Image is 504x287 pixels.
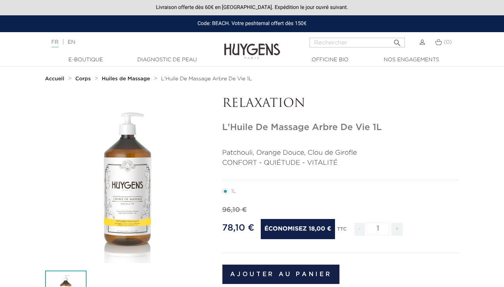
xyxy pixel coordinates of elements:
[224,31,280,60] img: Huygens
[310,38,405,47] input: Rechercher
[393,36,402,45] i: 
[222,223,254,232] span: 78,10 €
[222,158,459,168] p: CONFORT - QUIÉTUDE - VITALITÉ
[45,76,66,82] a: Accueil
[51,40,59,47] a: FR
[161,76,252,81] span: L'Huile De Massage Arbre De Vie 1L
[68,40,75,45] a: EN
[161,76,252,82] a: L'Huile De Massage Arbre De Vie 1L
[222,188,245,194] label: 1L
[102,76,150,81] strong: Huiles de Massage
[102,76,152,82] a: Huiles de Massage
[354,223,365,236] span: -
[222,122,459,133] h1: L'Huile De Massage Arbre De Vie 1L
[222,207,247,213] span: 96,10 €
[75,76,91,81] strong: Corps
[48,56,123,64] a: E-Boutique
[48,38,204,47] div: |
[444,40,452,45] span: (0)
[75,76,93,82] a: Corps
[261,219,335,239] span: Économisez 18,00 €
[222,148,459,158] p: Patchouli, Orange Douce, Clou de Girofle
[337,221,347,241] div: TTC
[45,76,65,81] strong: Accueil
[130,56,204,64] a: Diagnostic de peau
[293,56,367,64] a: Officine Bio
[391,36,404,46] button: 
[374,56,449,64] a: Nos engagements
[367,222,389,235] input: Quantité
[222,97,459,111] p: RELAXATION
[222,265,340,284] button: Ajouter au panier
[391,223,403,236] span: +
